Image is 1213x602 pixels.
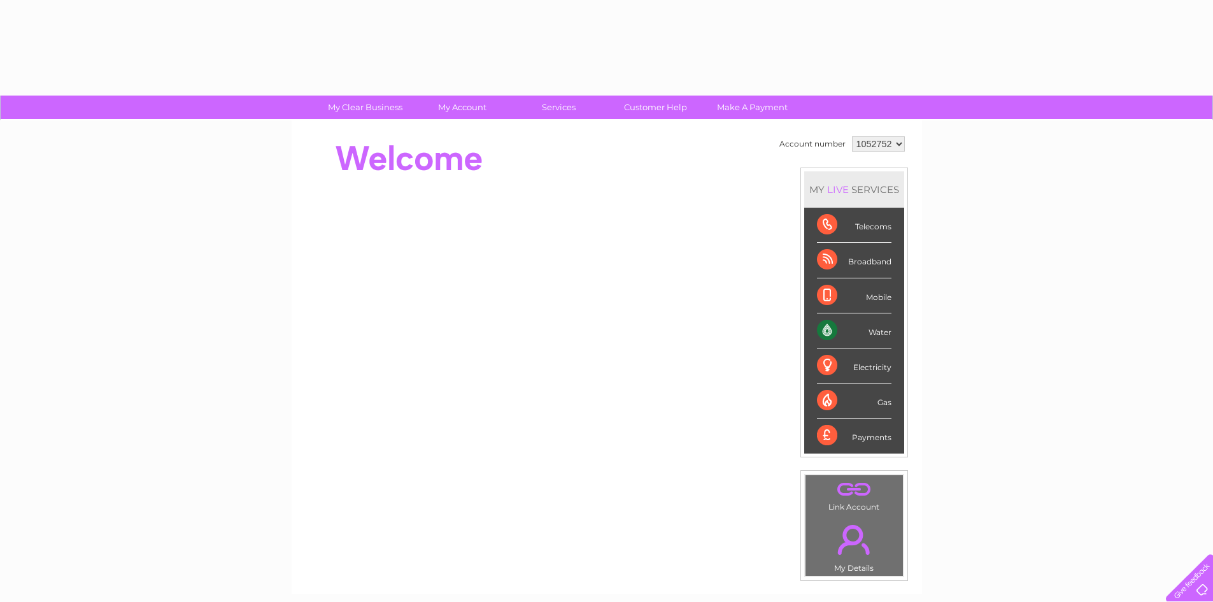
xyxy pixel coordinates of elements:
[817,278,891,313] div: Mobile
[809,478,900,501] a: .
[809,517,900,562] a: .
[825,183,851,196] div: LIVE
[804,171,904,208] div: MY SERVICES
[817,313,891,348] div: Water
[805,475,904,515] td: Link Account
[805,514,904,577] td: My Details
[817,243,891,278] div: Broadband
[817,348,891,383] div: Electricity
[817,208,891,243] div: Telecoms
[776,133,849,155] td: Account number
[817,419,891,453] div: Payments
[409,96,514,119] a: My Account
[817,383,891,419] div: Gas
[700,96,805,119] a: Make A Payment
[603,96,708,119] a: Customer Help
[313,96,418,119] a: My Clear Business
[506,96,611,119] a: Services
